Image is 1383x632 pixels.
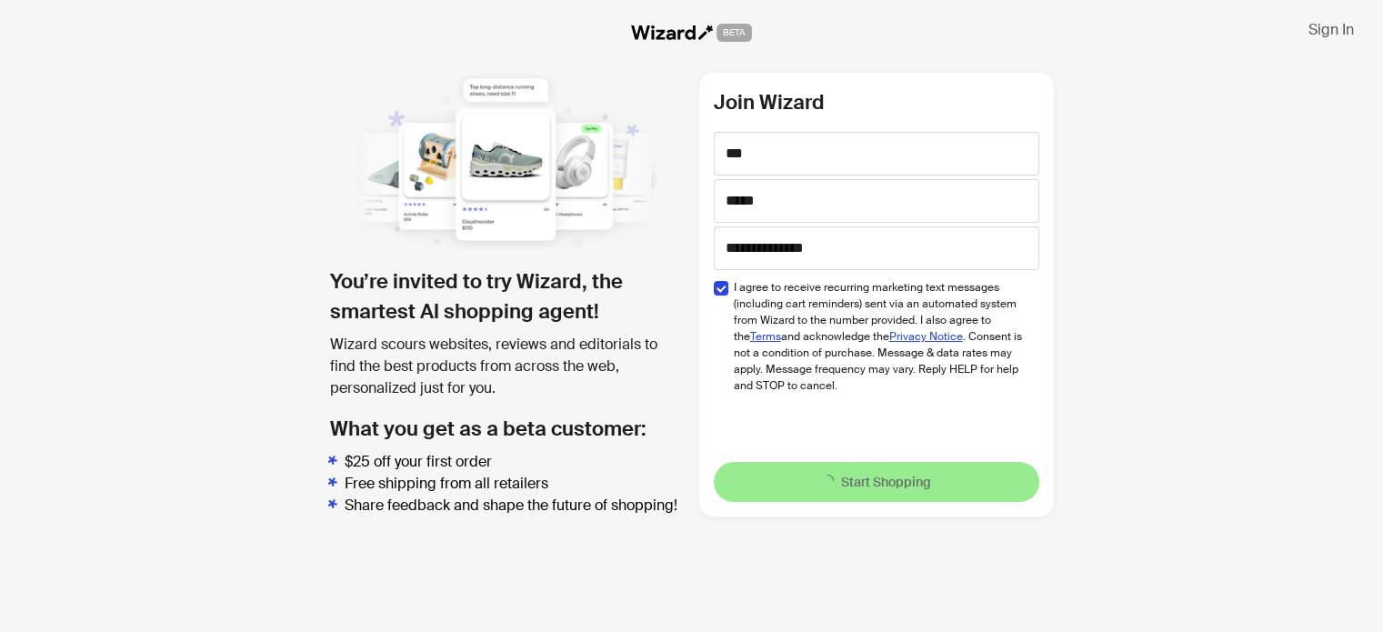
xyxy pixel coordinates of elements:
span: loading [819,474,836,490]
span: Sign In [1308,20,1354,39]
span: BETA [717,24,752,42]
button: Start Shopping [714,462,1039,502]
span: Start Shopping [841,474,931,490]
a: Terms [750,329,781,344]
h1: You’re invited to try Wizard, the smartest AI shopping agent! [330,266,685,326]
li: Free shipping from all retailers [345,473,685,495]
li: Share feedback and shape the future of shopping! [345,495,685,517]
a: Privacy Notice [889,329,963,344]
h2: What you get as a beta customer: [330,414,685,444]
div: Wizard scours websites, reviews and editorials to find the best products from across the web, per... [330,334,685,399]
li: $25 off your first order [345,451,685,473]
button: Sign In [1294,15,1368,44]
h2: Join Wizard [714,87,1039,117]
span: I agree to receive recurring marketing text messages (including cart reminders) sent via an autom... [734,279,1026,394]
